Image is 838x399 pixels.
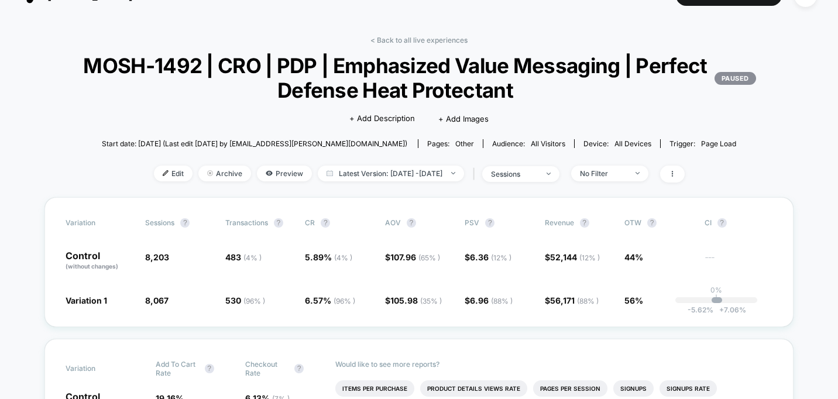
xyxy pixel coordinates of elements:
span: Variation [66,218,130,228]
a: < Back to all live experiences [370,36,468,44]
div: sessions [491,170,538,178]
span: ( 35 % ) [420,297,442,305]
span: all devices [614,139,651,148]
span: AOV [385,218,401,227]
span: ( 88 % ) [577,297,599,305]
span: ( 12 % ) [491,253,511,262]
span: All Visitors [531,139,565,148]
p: PAUSED [715,72,756,85]
img: calendar [327,170,333,176]
span: other [455,139,474,148]
div: No Filter [580,169,627,178]
span: --- [705,254,772,271]
span: Edit [154,166,193,181]
img: end [547,173,551,175]
span: 483 [225,252,262,262]
span: ( 12 % ) [579,253,600,262]
span: $ [465,295,513,305]
span: CR [305,218,315,227]
p: 0% [710,286,722,294]
span: $ [385,295,442,305]
span: Start date: [DATE] (Last edit [DATE] by [EMAIL_ADDRESS][PERSON_NAME][DOMAIN_NAME]) [102,139,407,148]
p: | [715,294,717,303]
span: Latest Version: [DATE] - [DATE] [318,166,464,181]
span: ( 96 % ) [334,297,355,305]
span: OTW [624,218,689,228]
span: 105.98 [390,295,442,305]
button: ? [647,218,657,228]
span: 6.96 [470,295,513,305]
span: ( 88 % ) [491,297,513,305]
span: Add To Cart Rate [156,360,199,377]
li: Signups [613,380,654,397]
span: 56% [624,295,643,305]
button: ? [321,218,330,228]
span: Checkout Rate [245,360,289,377]
span: 5.89 % [305,252,352,262]
span: Preview [257,166,312,181]
li: Pages Per Session [533,380,607,397]
span: 6.36 [470,252,511,262]
span: | [470,166,482,183]
span: + Add Images [438,114,489,123]
button: ? [180,218,190,228]
span: Revenue [545,218,574,227]
span: 8,203 [145,252,169,262]
span: 8,067 [145,295,169,305]
span: Variation [66,360,130,377]
div: Pages: [427,139,474,148]
span: (without changes) [66,263,118,270]
span: 56,171 [550,295,599,305]
p: Control [66,251,133,271]
button: ? [294,364,304,373]
span: 44% [624,252,643,262]
span: 6.57 % [305,295,355,305]
li: Product Details Views Rate [420,380,527,397]
p: Would like to see more reports? [335,360,773,369]
span: 107.96 [390,252,440,262]
span: -5.62 % [688,305,713,314]
span: $ [545,295,599,305]
img: end [451,172,455,174]
span: Archive [198,166,251,181]
div: Trigger: [669,139,736,148]
button: ? [407,218,416,228]
span: $ [545,252,600,262]
span: 7.06 % [713,305,746,314]
img: end [636,172,640,174]
span: Sessions [145,218,174,227]
span: 52,144 [550,252,600,262]
button: ? [717,218,727,228]
span: $ [465,252,511,262]
span: ( 65 % ) [418,253,440,262]
span: ( 4 % ) [334,253,352,262]
button: ? [485,218,494,228]
span: Device: [574,139,660,148]
button: ? [205,364,214,373]
li: Items Per Purchase [335,380,414,397]
button: ? [274,218,283,228]
span: $ [385,252,440,262]
div: Audience: [492,139,565,148]
li: Signups Rate [660,380,717,397]
span: Transactions [225,218,268,227]
span: CI [705,218,769,228]
span: 530 [225,295,265,305]
span: ( 96 % ) [243,297,265,305]
img: end [207,170,213,176]
span: + [719,305,724,314]
span: PSV [465,218,479,227]
span: Page Load [701,139,736,148]
span: MOSH-1492 | CRO | PDP | Emphasized Value Messaging | Perfect Defense Heat Protectant [82,53,756,102]
span: + Add Description [349,113,415,125]
img: edit [163,170,169,176]
span: ( 4 % ) [243,253,262,262]
button: ? [580,218,589,228]
span: Variation 1 [66,295,107,305]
